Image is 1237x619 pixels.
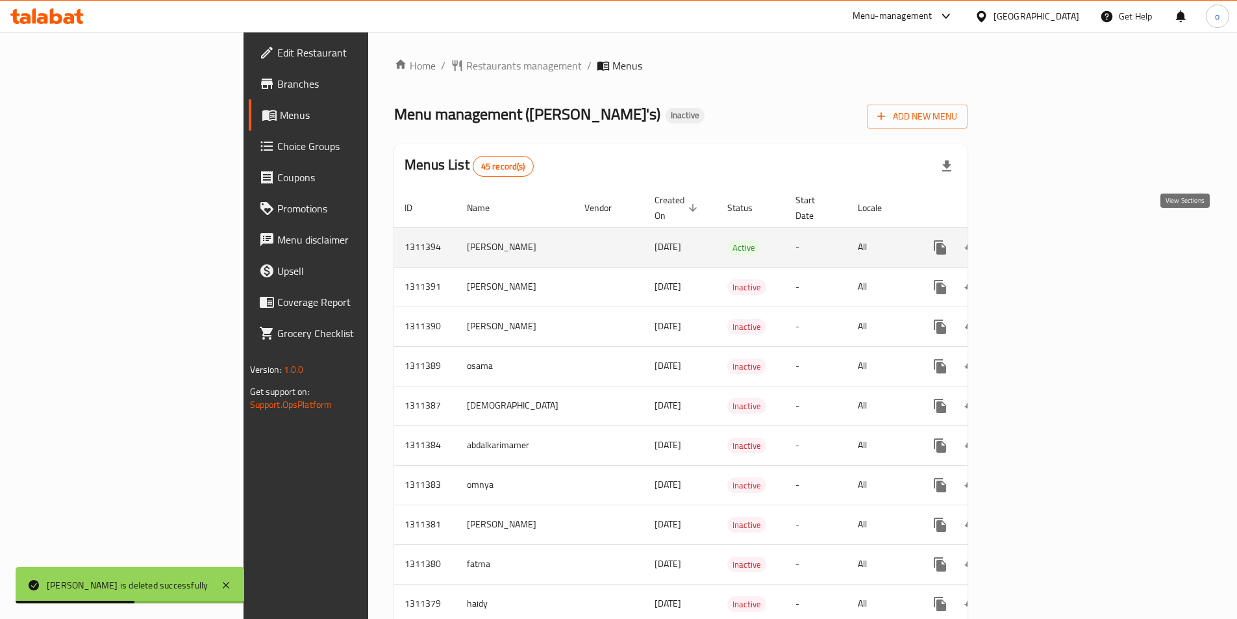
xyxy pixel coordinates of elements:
span: [DATE] [655,516,681,533]
th: Actions [914,188,1060,228]
span: Version: [250,361,282,378]
a: Choice Groups [249,131,450,162]
a: Promotions [249,193,450,224]
span: [DATE] [655,595,681,612]
span: Inactive [727,557,766,572]
span: [DATE] [655,357,681,374]
span: Inactive [727,518,766,533]
span: Branches [277,76,440,92]
td: - [785,505,847,544]
td: All [847,386,914,425]
td: All [847,425,914,465]
span: Inactive [727,320,766,335]
td: [PERSON_NAME] [456,227,574,267]
td: [DEMOGRAPHIC_DATA] [456,386,574,425]
td: - [785,307,847,346]
a: Grocery Checklist [249,318,450,349]
td: All [847,465,914,505]
div: Inactive [727,596,766,612]
div: [GEOGRAPHIC_DATA] [993,9,1079,23]
button: Change Status [956,351,987,382]
div: Inactive [727,279,766,295]
nav: breadcrumb [394,58,968,73]
td: All [847,505,914,544]
button: more [925,272,956,303]
span: Choice Groups [277,138,440,154]
span: 45 record(s) [473,160,533,173]
span: Inactive [727,478,766,493]
a: Coupons [249,162,450,193]
button: Change Status [956,390,987,422]
div: [PERSON_NAME] is deleted successfully [47,578,208,592]
button: Change Status [956,232,987,263]
span: [DATE] [655,555,681,572]
span: Created On [655,192,701,223]
a: Upsell [249,255,450,286]
button: more [925,390,956,422]
a: Menus [249,99,450,131]
button: Change Status [956,549,987,580]
div: Inactive [727,319,766,335]
button: Change Status [956,509,987,540]
button: more [925,509,956,540]
td: - [785,544,847,584]
span: Inactive [727,359,766,374]
td: All [847,307,914,346]
span: Inactive [727,597,766,612]
span: Active [727,240,760,255]
span: Promotions [277,201,440,216]
td: abdalkarimamer [456,425,574,465]
span: [DATE] [655,278,681,295]
span: Grocery Checklist [277,325,440,341]
td: - [785,227,847,267]
span: Add New Menu [877,108,957,125]
a: Edit Restaurant [249,37,450,68]
span: [DATE] [655,318,681,335]
button: more [925,351,956,382]
a: Branches [249,68,450,99]
span: [DATE] [655,397,681,414]
td: fatma [456,544,574,584]
td: [PERSON_NAME] [456,505,574,544]
button: Change Status [956,311,987,342]
span: Menus [280,107,440,123]
span: Edit Restaurant [277,45,440,60]
td: All [847,544,914,584]
a: Support.OpsPlatform [250,396,332,413]
td: - [785,346,847,386]
span: Inactive [727,399,766,414]
button: Change Status [956,470,987,501]
td: - [785,386,847,425]
button: Change Status [956,272,987,303]
span: Coupons [277,170,440,185]
div: Total records count [473,156,534,177]
button: more [925,232,956,263]
button: more [925,470,956,501]
td: omnya [456,465,574,505]
button: more [925,311,956,342]
span: Inactive [727,438,766,453]
span: Get support on: [250,383,310,400]
span: ID [405,200,429,216]
span: Name [467,200,506,216]
button: more [925,549,956,580]
td: - [785,465,847,505]
div: Inactive [727,398,766,414]
div: Export file [931,151,962,182]
td: [PERSON_NAME] [456,307,574,346]
span: [DATE] [655,436,681,453]
a: Restaurants management [451,58,582,73]
span: [DATE] [655,476,681,493]
a: Menu disclaimer [249,224,450,255]
button: Add New Menu [867,105,968,129]
span: Inactive [666,110,705,121]
span: Menus [612,58,642,73]
div: Inactive [727,517,766,533]
span: 1.0.0 [284,361,304,378]
span: Status [727,200,769,216]
div: Inactive [727,477,766,493]
h2: Menus List [405,155,533,177]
